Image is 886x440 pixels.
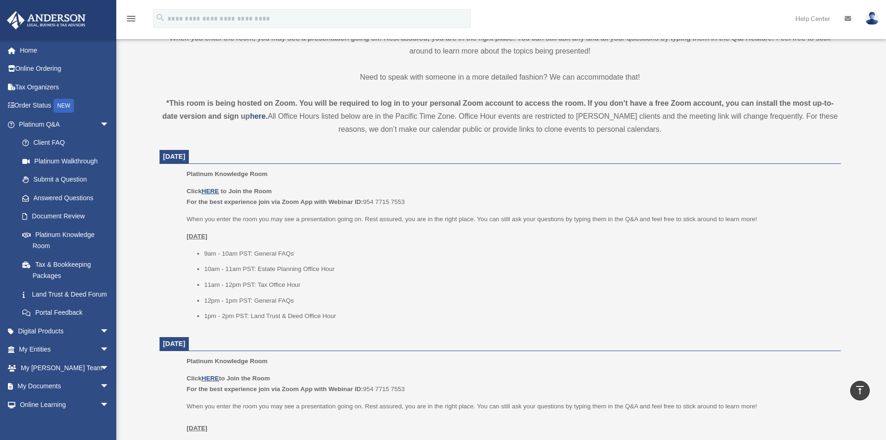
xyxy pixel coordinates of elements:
div: All Office Hours listed below are in the Pacific Time Zone. Office Hour events are restricted to ... [160,97,841,136]
a: Tax Organizers [7,78,123,96]
a: Submit a Question [13,170,123,189]
b: For the best experience join via Zoom App with Webinar ID: [187,386,363,393]
a: HERE [201,188,219,195]
p: When you enter the room you may see a presentation going on. Rest assured, you are in the right p... [187,214,834,225]
span: [DATE] [163,153,186,160]
b: Click to Join the Room [187,375,270,382]
a: Home [7,41,123,60]
a: My Entitiesarrow_drop_down [7,340,123,359]
a: HERE [201,375,219,382]
a: menu [126,16,137,24]
a: Order StatusNEW [7,96,123,115]
a: Portal Feedback [13,304,123,322]
strong: *This room is being hosted on Zoom. You will be required to log in to your personal Zoom account ... [162,99,834,120]
a: here [250,112,266,120]
a: Platinum Knowledge Room [13,225,119,255]
span: Platinum Knowledge Room [187,170,267,177]
a: Document Review [13,207,123,226]
li: 11am - 12pm PST: Tax Office Hour [204,279,834,291]
span: arrow_drop_down [100,359,119,378]
i: search [155,13,166,23]
span: Platinum Knowledge Room [187,358,267,365]
b: to Join the Room [221,188,272,195]
a: Platinum Q&Aarrow_drop_down [7,115,123,134]
a: Online Learningarrow_drop_down [7,395,123,414]
a: Tax & Bookkeeping Packages [13,255,123,285]
b: Click [187,188,220,195]
a: Online Ordering [7,60,123,78]
li: 9am - 10am PST: General FAQs [204,248,834,259]
img: Anderson Advisors Platinum Portal [4,11,88,29]
a: My [PERSON_NAME] Teamarrow_drop_down [7,359,123,377]
p: Need to speak with someone in a more detailed fashion? We can accommodate that! [160,71,841,84]
p: When you enter the room, you may see a presentation going on. Rest assured, you are in the right ... [160,32,841,58]
a: Land Trust & Deed Forum [13,285,123,304]
a: Client FAQ [13,134,123,152]
div: NEW [53,99,74,113]
i: vertical_align_top [854,385,866,396]
u: [DATE] [187,425,207,432]
li: 12pm - 1pm PST: General FAQs [204,295,834,306]
span: [DATE] [163,340,186,347]
b: For the best experience join via Zoom App with Webinar ID: [187,198,363,205]
a: Answered Questions [13,189,123,207]
span: arrow_drop_down [100,377,119,396]
a: Digital Productsarrow_drop_down [7,322,123,340]
li: 10am - 11am PST: Estate Planning Office Hour [204,264,834,275]
span: arrow_drop_down [100,322,119,341]
a: vertical_align_top [850,381,870,400]
strong: . [266,112,267,120]
i: menu [126,13,137,24]
li: 1pm - 2pm PST: Land Trust & Deed Office Hour [204,311,834,322]
p: 954 7715 7553 [187,186,834,208]
a: My Documentsarrow_drop_down [7,377,123,396]
p: 954 7715 7553 [187,373,834,395]
span: arrow_drop_down [100,340,119,359]
span: arrow_drop_down [100,115,119,134]
img: User Pic [865,12,879,25]
span: arrow_drop_down [100,395,119,414]
a: Platinum Walkthrough [13,152,123,170]
p: When you enter the room you may see a presentation going on. Rest assured, you are in the right p... [187,401,834,434]
u: [DATE] [187,233,207,240]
